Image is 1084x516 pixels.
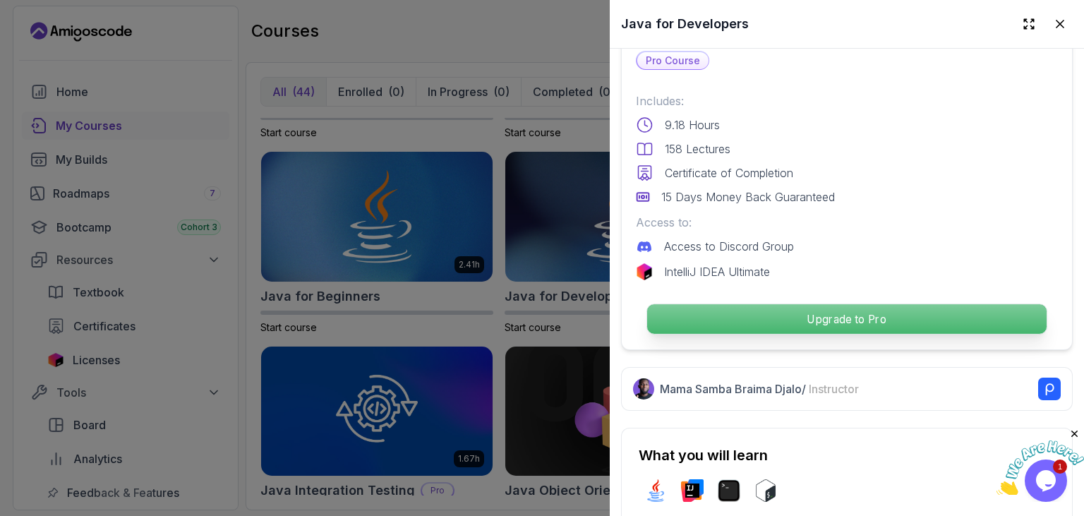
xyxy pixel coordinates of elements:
img: intellij logo [681,479,704,502]
button: Upgrade to Pro [646,304,1047,335]
img: jetbrains logo [636,263,653,280]
p: Mama Samba Braima Djalo / [660,380,859,397]
p: 15 Days Money Back Guaranteed [661,188,835,205]
img: bash logo [754,479,777,502]
p: 158 Lectures [665,140,730,157]
img: java logo [644,479,667,502]
p: Pro Course [637,52,709,69]
p: Access to: [636,214,1058,231]
img: terminal logo [718,479,740,502]
h2: Java for Developers [621,14,749,34]
h2: What you will learn [639,445,1055,465]
p: 9.18 Hours [665,116,720,133]
p: IntelliJ IDEA Ultimate [664,263,770,280]
p: Access to Discord Group [664,238,794,255]
iframe: chat widget [996,428,1084,495]
p: Upgrade to Pro [647,304,1047,334]
span: Instructor [809,382,859,396]
p: Certificate of Completion [665,164,793,181]
img: Nelson Djalo [633,378,654,400]
p: Includes: [636,92,1058,109]
button: Expand drawer [1016,11,1042,37]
